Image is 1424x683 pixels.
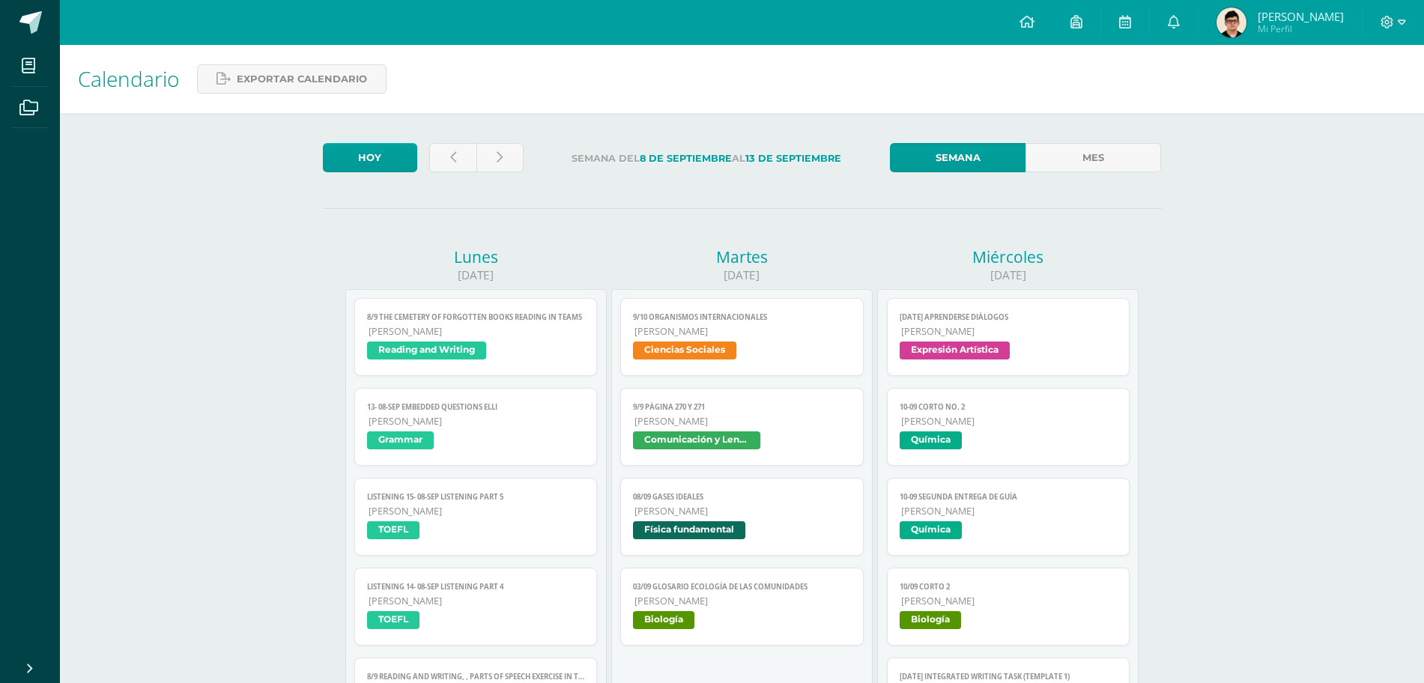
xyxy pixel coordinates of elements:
[640,153,732,164] strong: 8 de Septiembre
[237,65,367,93] span: Exportar calendario
[620,568,864,646] a: 03/09 Glosario Ecología de las comunidades[PERSON_NAME]Biología
[634,415,851,428] span: [PERSON_NAME]
[620,478,864,556] a: 08/09 Gases Ideales[PERSON_NAME]Física fundamental
[354,298,598,376] a: 8/9 The Cemetery of Forgotten books reading in TEAMS[PERSON_NAME]Reading and Writing
[633,521,745,539] span: Física fundamental
[900,312,1118,322] span: [DATE] Aprenderse diálogos
[900,492,1118,502] span: 10-09 SEGUNDA ENTREGA DE GUÍA
[900,582,1118,592] span: 10/09 Corto 2
[900,611,961,629] span: Biología
[367,341,486,359] span: Reading and Writing
[367,312,585,322] span: 8/9 The Cemetery of Forgotten books reading in TEAMS
[901,415,1118,428] span: [PERSON_NAME]
[900,402,1118,412] span: 10-09 CORTO No. 2
[1258,22,1344,35] span: Mi Perfil
[900,341,1010,359] span: Expresión Artística
[887,388,1130,466] a: 10-09 CORTO No. 2[PERSON_NAME]Química
[887,568,1130,646] a: 10/09 Corto 2[PERSON_NAME]Biología
[633,402,851,412] span: 9/9 Página 270 y 271
[369,505,585,517] span: [PERSON_NAME]
[367,611,419,629] span: TOEFL
[633,341,736,359] span: Ciencias Sociales
[78,64,179,93] span: Calendario
[354,478,598,556] a: LISTENING 15- 08-sep Listening part 5[PERSON_NAME]TOEFL
[900,431,962,449] span: Química
[369,595,585,607] span: [PERSON_NAME]
[634,505,851,517] span: [PERSON_NAME]
[323,143,417,172] a: Hoy
[369,415,585,428] span: [PERSON_NAME]
[877,246,1139,267] div: Miércoles
[633,312,851,322] span: 9/10 Organismos Internacionales
[887,478,1130,556] a: 10-09 SEGUNDA ENTREGA DE GUÍA[PERSON_NAME]Química
[367,492,585,502] span: LISTENING 15- 08-sep Listening part 5
[900,521,962,539] span: Química
[1025,143,1161,172] a: Mes
[901,325,1118,338] span: [PERSON_NAME]
[877,267,1139,283] div: [DATE]
[367,672,585,682] span: 8/9 Reading and Writing, , Parts of speech exercise in the notebook
[367,582,585,592] span: LISTENING 14- 08-sep Listening part 4
[633,492,851,502] span: 08/09 Gases Ideales
[900,672,1118,682] span: [DATE] Integrated Writing Task (Template 1)
[369,325,585,338] span: [PERSON_NAME]
[367,521,419,539] span: TOEFL
[354,388,598,466] a: 13- 08-sep Embedded questions ELLI[PERSON_NAME]Grammar
[367,402,585,412] span: 13- 08-sep Embedded questions ELLI
[901,505,1118,517] span: [PERSON_NAME]
[901,595,1118,607] span: [PERSON_NAME]
[890,143,1025,172] a: Semana
[611,267,873,283] div: [DATE]
[536,143,878,174] label: Semana del al
[1258,9,1344,24] span: [PERSON_NAME]
[887,298,1130,376] a: [DATE] Aprenderse diálogos[PERSON_NAME]Expresión Artística
[345,246,607,267] div: Lunes
[634,595,851,607] span: [PERSON_NAME]
[633,611,694,629] span: Biología
[634,325,851,338] span: [PERSON_NAME]
[611,246,873,267] div: Martes
[367,431,434,449] span: Grammar
[345,267,607,283] div: [DATE]
[633,582,851,592] span: 03/09 Glosario Ecología de las comunidades
[354,568,598,646] a: LISTENING 14- 08-sep Listening part 4[PERSON_NAME]TOEFL
[620,298,864,376] a: 9/10 Organismos Internacionales[PERSON_NAME]Ciencias Sociales
[197,64,387,94] a: Exportar calendario
[1217,7,1246,37] img: d8280628bdc6755ad7e85c61e1e4ed1d.png
[633,431,760,449] span: Comunicación y Lenguaje
[745,153,841,164] strong: 13 de Septiembre
[620,388,864,466] a: 9/9 Página 270 y 271[PERSON_NAME]Comunicación y Lenguaje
